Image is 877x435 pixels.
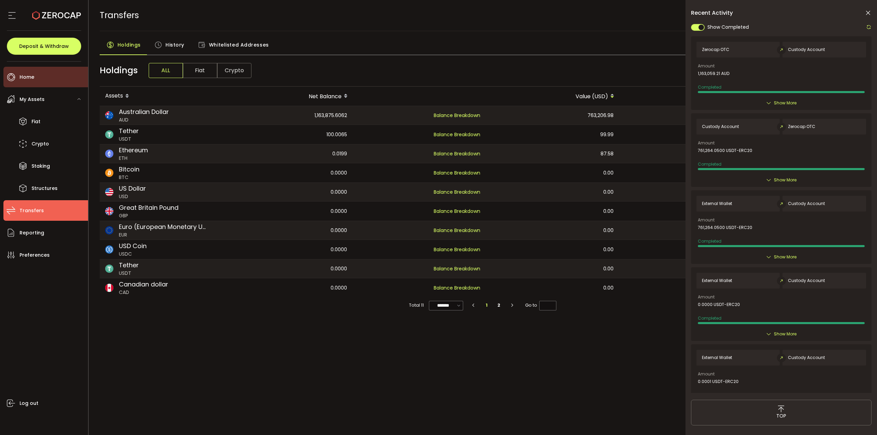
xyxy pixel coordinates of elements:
[774,254,796,260] span: Show More
[698,225,752,230] span: 761,264.0500 USDT-ERC20
[119,289,168,296] span: CAD
[119,212,178,219] span: GBP
[698,302,740,307] span: 0.0000 USDT-ERC20
[486,202,619,221] div: 0.00
[105,188,113,196] img: usd_portfolio.svg
[119,193,146,200] span: USD
[20,398,38,408] span: Log out
[32,139,49,149] span: Crypto
[776,412,786,420] span: TOP
[119,184,146,193] span: US Dollar
[788,201,825,206] span: Custody Account
[119,251,147,258] span: USDC
[698,372,715,376] span: Amount
[434,246,480,254] span: Balance Breakdown
[702,201,732,206] span: External Wallet
[698,295,715,299] span: Amount
[698,379,739,384] span: 0.0001 USDT-ERC20
[434,131,480,138] span: Balance Breakdown
[105,150,113,158] img: eth_portfolio.svg
[698,238,721,244] span: Completed
[100,64,138,77] span: Holdings
[119,126,139,136] span: Tether
[105,130,113,139] img: usdt_portfolio.svg
[220,90,353,102] div: Net Balance
[434,284,480,292] span: Balance Breakdown
[698,315,721,321] span: Completed
[19,44,69,49] span: Deposit & Withdraw
[119,203,178,212] span: Great Britain Pound
[119,155,148,162] span: ETH
[702,355,732,360] span: External Wallet
[220,278,353,297] div: 0.0000
[486,106,619,125] div: 763,206.98
[481,300,493,310] li: 1
[20,72,34,82] span: Home
[32,161,50,171] span: Staking
[105,265,113,273] img: usdt_portfolio.svg
[220,183,353,201] div: 0.0000
[702,278,732,283] span: External Wallet
[7,38,81,55] button: Deposit & Withdraw
[409,300,424,310] span: Total 11
[434,265,480,273] span: Balance Breakdown
[434,188,480,196] span: Balance Breakdown
[118,38,141,52] span: Holdings
[119,136,139,143] span: USDT
[702,124,739,129] span: Custody Account
[183,63,217,78] span: Fiat
[843,402,877,435] iframe: Chat Widget
[220,202,353,221] div: 0.0000
[707,24,749,31] span: Show Completed
[434,112,480,119] span: Balance Breakdown
[434,207,480,215] span: Balance Breakdown
[220,144,353,163] div: 0.0199
[486,221,619,240] div: 0.00
[486,240,619,259] div: 0.00
[434,150,480,157] span: Balance Breakdown
[220,163,353,182] div: 0.0000
[788,355,825,360] span: Custody Account
[698,71,729,76] span: 1,163,059.21 AUD
[493,300,505,310] li: 2
[119,231,208,239] span: EUR
[774,331,796,337] span: Show More
[486,163,619,182] div: 0.00
[165,38,184,52] span: History
[486,144,619,163] div: 87.58
[20,250,50,260] span: Preferences
[209,38,269,52] span: Whitelisted Addresses
[119,116,169,124] span: AUD
[105,226,113,234] img: eur_portfolio.svg
[20,228,44,238] span: Reporting
[525,300,556,310] span: Go to
[691,10,733,16] span: Recent Activity
[105,169,113,177] img: btc_portfolio.svg
[119,241,147,251] span: USD Coin
[788,47,825,52] span: Custody Account
[788,124,815,129] span: Zerocap OTC
[774,100,796,106] span: Show More
[100,90,220,102] div: Assets
[32,117,40,127] span: Fiat
[774,177,796,183] span: Show More
[119,107,169,116] span: Australian Dollar
[100,9,139,21] span: Transfers
[119,174,139,181] span: BTC
[105,284,113,292] img: cad_portfolio.svg
[486,125,619,144] div: 99.99
[119,145,148,155] span: Ethereum
[220,125,353,144] div: 100.0065
[698,392,721,398] span: Completed
[119,165,139,174] span: Bitcoin
[486,278,619,297] div: 0.00
[220,240,353,259] div: 0.0000
[698,141,715,145] span: Amount
[698,218,715,222] span: Amount
[220,106,353,125] div: 1,163,875.6062
[105,111,113,119] img: aud_portfolio.svg
[698,148,752,153] span: 761,264.0500 USDT-ERC20
[434,227,480,234] span: Balance Breakdown
[119,280,168,289] span: Canadian dollar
